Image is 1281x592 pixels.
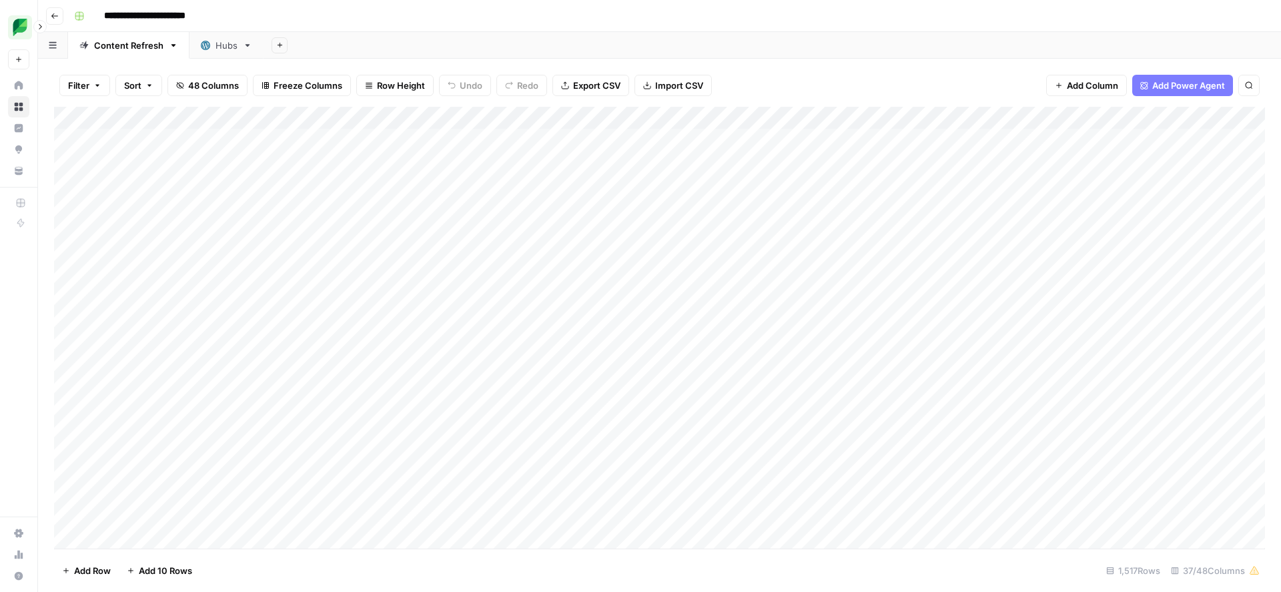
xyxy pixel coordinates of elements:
button: Import CSV [634,75,712,96]
a: Home [8,75,29,96]
button: Add 10 Rows [119,560,200,581]
a: Insights [8,117,29,139]
a: Settings [8,523,29,544]
button: Freeze Columns [253,75,351,96]
img: SproutSocial Logo [8,15,32,39]
span: Redo [517,79,538,92]
div: 1,517 Rows [1101,560,1166,581]
span: Add Column [1067,79,1118,92]
span: Add 10 Rows [139,564,192,577]
a: Your Data [8,160,29,182]
a: Content Refresh [68,32,189,59]
button: Add Row [54,560,119,581]
div: 37/48 Columns [1166,560,1265,581]
button: 48 Columns [167,75,248,96]
button: Workspace: SproutSocial [8,11,29,44]
button: Filter [59,75,110,96]
button: Help + Support [8,565,29,587]
button: Add Power Agent [1132,75,1233,96]
span: Sort [124,79,141,92]
span: Export CSV [573,79,620,92]
span: Filter [68,79,89,92]
span: Add Row [74,564,111,577]
button: Row Height [356,75,434,96]
span: Row Height [377,79,425,92]
a: Usage [8,544,29,565]
span: Freeze Columns [274,79,342,92]
button: Export CSV [552,75,629,96]
span: Undo [460,79,482,92]
button: Sort [115,75,162,96]
span: Add Power Agent [1152,79,1225,92]
button: Redo [496,75,547,96]
div: Content Refresh [94,39,163,52]
span: Import CSV [655,79,703,92]
button: Undo [439,75,491,96]
span: 48 Columns [188,79,239,92]
div: Hubs [216,39,238,52]
a: Browse [8,96,29,117]
a: Opportunities [8,139,29,160]
a: Hubs [189,32,264,59]
button: Add Column [1046,75,1127,96]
